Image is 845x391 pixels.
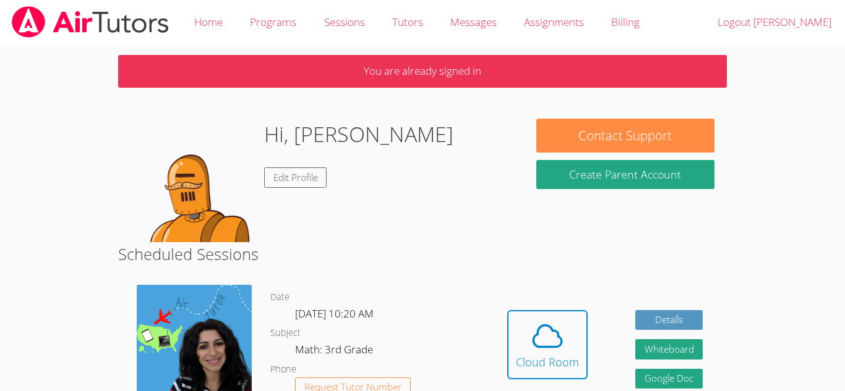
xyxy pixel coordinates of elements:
[635,339,703,359] button: Whiteboard
[270,290,290,305] dt: Date
[635,369,703,389] a: Google Doc
[264,167,327,188] a: Edit Profile
[450,15,497,29] span: Messages
[264,119,453,150] h1: Hi, [PERSON_NAME]
[295,306,374,321] span: [DATE] 10:20 AM
[118,55,727,88] p: You are already signed in
[536,119,714,153] button: Contact Support
[295,341,375,362] dd: Math: 3rd Grade
[118,242,727,266] h2: Scheduled Sessions
[270,362,296,377] dt: Phone
[507,310,588,379] button: Cloud Room
[635,310,703,330] a: Details
[536,160,714,189] button: Create Parent Account
[131,119,254,242] img: default.png
[11,6,170,38] img: airtutors_banner-c4298cdbf04f3fff15de1276eac7730deb9818008684d7c2e4769d2f7ddbe033.png
[270,326,301,341] dt: Subject
[516,353,579,371] div: Cloud Room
